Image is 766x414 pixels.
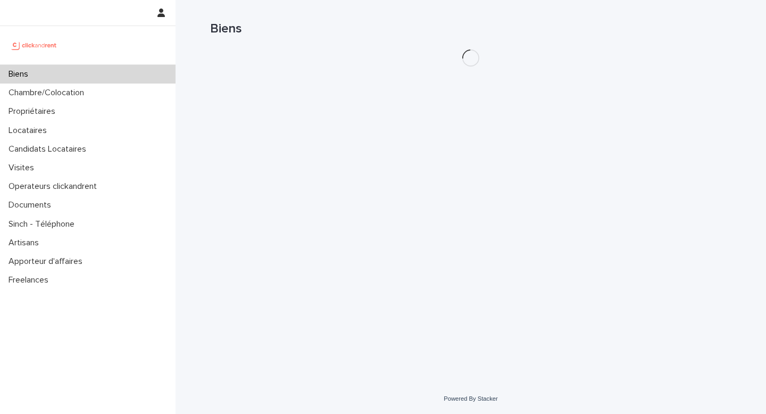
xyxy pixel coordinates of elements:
[4,88,93,98] p: Chambre/Colocation
[4,275,57,285] p: Freelances
[4,106,64,117] p: Propriétaires
[4,126,55,136] p: Locataires
[9,35,60,56] img: UCB0brd3T0yccxBKYDjQ
[4,256,91,267] p: Apporteur d'affaires
[4,181,105,192] p: Operateurs clickandrent
[210,21,731,37] h1: Biens
[4,238,47,248] p: Artisans
[4,69,37,79] p: Biens
[4,144,95,154] p: Candidats Locataires
[444,395,497,402] a: Powered By Stacker
[4,163,43,173] p: Visites
[4,219,83,229] p: Sinch - Téléphone
[4,200,60,210] p: Documents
